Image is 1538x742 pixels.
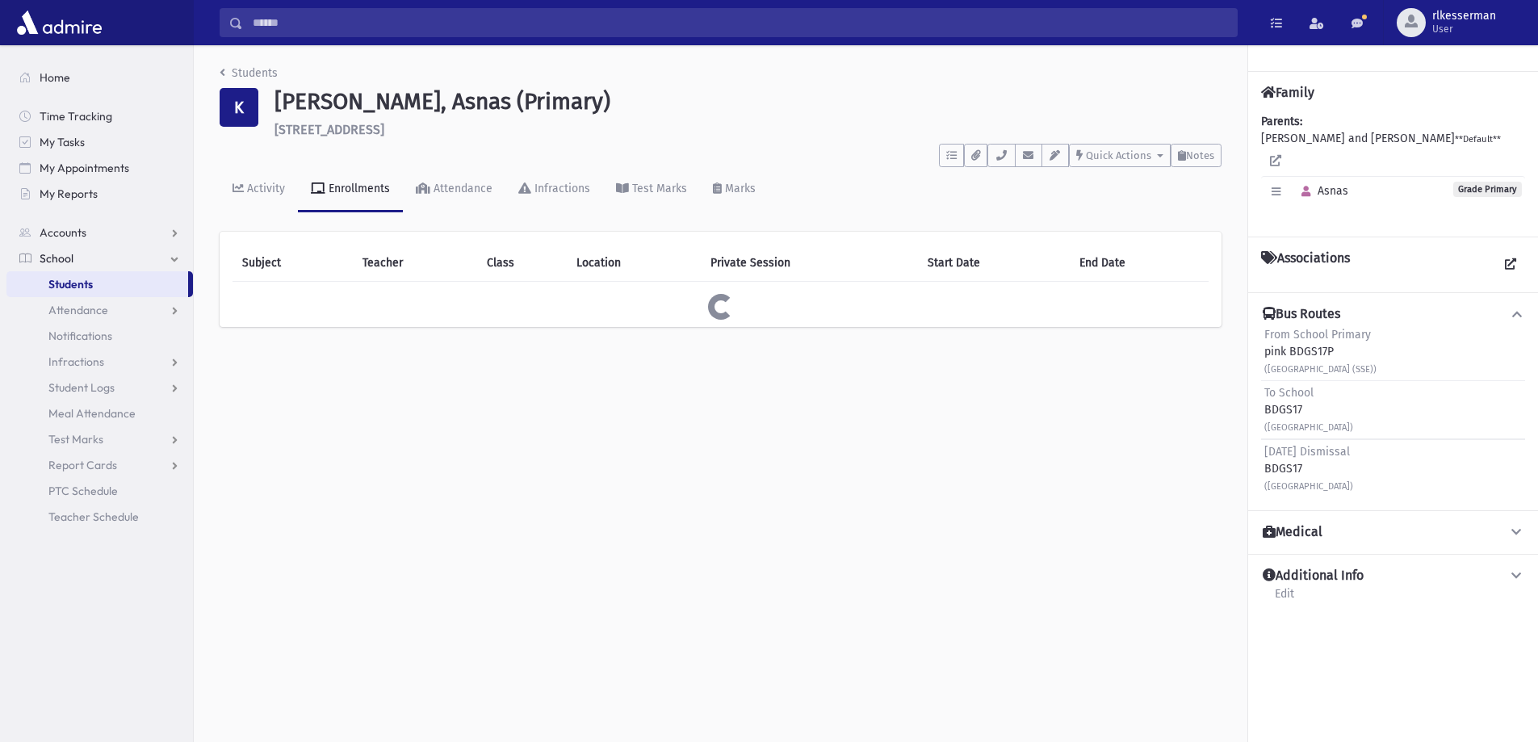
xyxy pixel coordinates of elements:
[40,135,85,149] span: My Tasks
[1264,386,1314,400] span: To School
[48,354,104,369] span: Infractions
[6,65,193,90] a: Home
[1264,364,1377,375] small: ([GEOGRAPHIC_DATA] (SSE))
[48,277,93,291] span: Students
[48,458,117,472] span: Report Cards
[6,323,193,349] a: Notifications
[1264,422,1353,433] small: ([GEOGRAPHIC_DATA])
[6,103,193,129] a: Time Tracking
[403,167,505,212] a: Attendance
[6,155,193,181] a: My Appointments
[6,452,193,478] a: Report Cards
[1261,524,1525,541] button: Medical
[220,167,298,212] a: Activity
[1453,182,1522,197] span: Grade Primary
[1261,568,1525,585] button: Additional Info
[1171,144,1222,167] button: Notes
[6,426,193,452] a: Test Marks
[629,182,687,195] div: Test Marks
[1261,306,1525,323] button: Bus Routes
[6,245,193,271] a: School
[220,88,258,127] div: K
[1294,184,1348,198] span: Asnas
[531,182,590,195] div: Infractions
[48,329,112,343] span: Notifications
[1186,149,1214,161] span: Notes
[701,245,918,282] th: Private Session
[298,167,403,212] a: Enrollments
[48,509,139,524] span: Teacher Schedule
[1069,144,1171,167] button: Quick Actions
[1263,568,1364,585] h4: Additional Info
[1264,328,1371,342] span: From School Primary
[6,129,193,155] a: My Tasks
[430,182,492,195] div: Attendance
[6,375,193,400] a: Student Logs
[1264,445,1350,459] span: [DATE] Dismissal
[233,245,353,282] th: Subject
[6,504,193,530] a: Teacher Schedule
[6,271,188,297] a: Students
[6,478,193,504] a: PTC Schedule
[243,8,1237,37] input: Search
[1496,250,1525,279] a: View all Associations
[477,245,567,282] th: Class
[40,70,70,85] span: Home
[220,66,278,80] a: Students
[40,225,86,240] span: Accounts
[6,349,193,375] a: Infractions
[274,122,1222,137] h6: [STREET_ADDRESS]
[48,303,108,317] span: Attendance
[325,182,390,195] div: Enrollments
[6,220,193,245] a: Accounts
[40,187,98,201] span: My Reports
[700,167,769,212] a: Marks
[1264,326,1377,377] div: pink BDGS17P
[6,181,193,207] a: My Reports
[6,297,193,323] a: Attendance
[40,251,73,266] span: School
[1070,245,1209,282] th: End Date
[505,167,603,212] a: Infractions
[48,432,103,446] span: Test Marks
[1261,85,1314,100] h4: Family
[48,406,136,421] span: Meal Attendance
[722,182,756,195] div: Marks
[1264,481,1353,492] small: ([GEOGRAPHIC_DATA])
[6,400,193,426] a: Meal Attendance
[1432,10,1496,23] span: rlkesserman
[1264,384,1353,435] div: BDGS17
[48,380,115,395] span: Student Logs
[13,6,106,39] img: AdmirePro
[48,484,118,498] span: PTC Schedule
[1263,524,1322,541] h4: Medical
[1086,149,1151,161] span: Quick Actions
[274,88,1222,115] h1: [PERSON_NAME], Asnas (Primary)
[567,245,701,282] th: Location
[244,182,285,195] div: Activity
[1274,585,1295,614] a: Edit
[40,109,112,124] span: Time Tracking
[1261,113,1525,224] div: [PERSON_NAME] and [PERSON_NAME]
[1264,443,1353,494] div: BDGS17
[353,245,477,282] th: Teacher
[220,65,278,88] nav: breadcrumb
[603,167,700,212] a: Test Marks
[918,245,1070,282] th: Start Date
[1263,306,1340,323] h4: Bus Routes
[1432,23,1496,36] span: User
[1261,250,1350,279] h4: Associations
[1261,115,1302,128] b: Parents:
[40,161,129,175] span: My Appointments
